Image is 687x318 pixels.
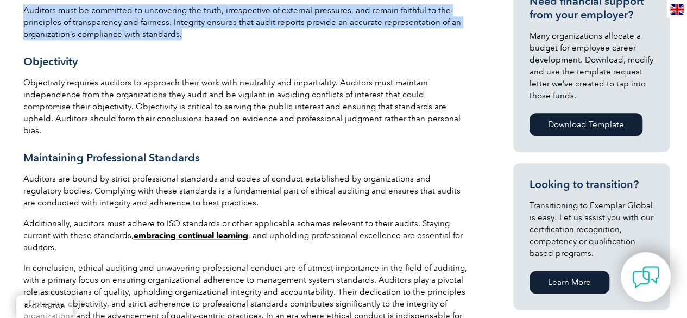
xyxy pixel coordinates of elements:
[23,217,469,253] p: Additionally, auditors must adhere to ISO standards or other applicable schemes relevant to their...
[23,77,469,136] p: Objectivity requires auditors to approach their work with neutrality and impartiality. Auditors m...
[23,151,469,165] h3: Maintaining Professional Standards
[134,230,248,240] a: embracing continual learning
[530,271,609,294] a: Learn More
[530,113,642,136] a: Download Template
[23,4,469,40] p: Auditors must be committed to uncovering the truth, irrespective of external pressures, and remai...
[23,55,469,68] h3: Objectivity
[632,264,659,291] img: contact-chat.png
[16,295,73,318] a: BACK TO TOP
[530,199,653,259] p: Transitioning to Exemplar Global is easy! Let us assist you with our certification recognition, c...
[23,173,469,209] p: Auditors are bound by strict professional standards and codes of conduct established by organizat...
[530,30,653,102] p: Many organizations allocate a budget for employee career development. Download, modify and use th...
[670,4,684,15] img: en
[530,178,653,191] h3: Looking to transition?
